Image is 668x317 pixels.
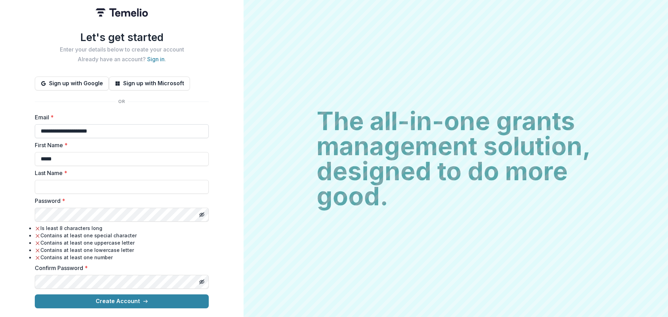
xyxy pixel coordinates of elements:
[35,56,209,63] h2: Already have an account? .
[35,77,109,90] button: Sign up with Google
[35,254,209,261] li: Contains at least one number
[35,224,209,232] li: Is least 8 characters long
[196,209,207,220] button: Toggle password visibility
[35,113,205,121] label: Email
[35,239,209,246] li: Contains at least one uppercase letter
[35,31,209,43] h1: Let's get started
[35,264,205,272] label: Confirm Password
[35,141,205,149] label: First Name
[35,46,209,53] h2: Enter your details below to create your account
[35,232,209,239] li: Contains at least one special character
[109,77,190,90] button: Sign up with Microsoft
[196,276,207,287] button: Toggle password visibility
[35,294,209,308] button: Create Account
[96,8,148,17] img: Temelio
[35,246,209,254] li: Contains at least one lowercase letter
[35,197,205,205] label: Password
[35,169,205,177] label: Last Name
[147,56,165,63] a: Sign in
